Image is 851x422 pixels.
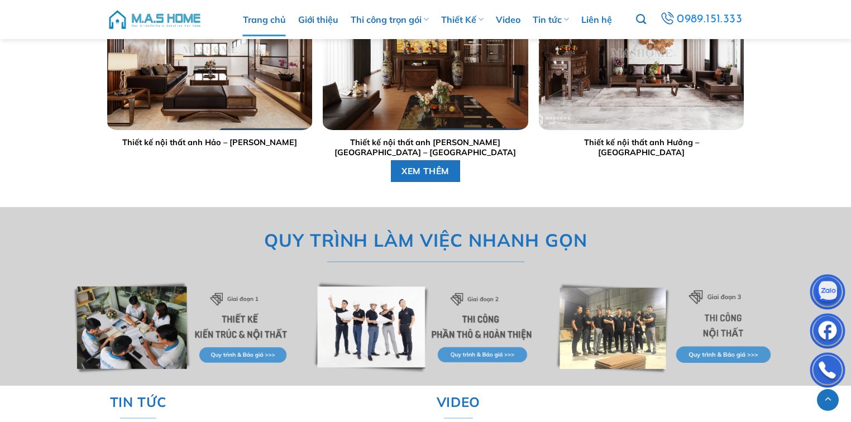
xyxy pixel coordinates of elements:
[555,281,780,375] img: Trang chủ 94
[110,391,166,413] span: TIN TỨC
[817,389,839,411] a: Lên đầu trang
[122,137,297,148] a: Thiết kế nội thất anh Hảo – [PERSON_NAME]
[581,3,612,36] a: Liên hệ
[811,316,844,349] img: Facebook
[496,3,520,36] a: Video
[107,3,202,36] img: M.A.S HOME – Tổng Thầu Thiết Kế Và Xây Nhà Trọn Gói
[676,9,744,29] span: 0989.151.333
[313,281,538,375] img: Trang chủ 93
[437,391,481,413] span: Video
[391,160,461,182] a: XEM THÊM
[243,3,286,36] a: Trang chủ
[351,3,429,36] a: Thi công trọn gói
[264,226,587,255] span: QUY TRÌNH LÀM VIỆC NHANH GỌN
[811,277,844,310] img: Zalo
[401,164,450,178] span: XEM THÊM
[544,137,738,157] a: Thiết kế nội thất anh Hưởng – [GEOGRAPHIC_DATA]
[533,3,569,36] a: Tin tức
[71,281,296,375] img: Trang chủ 92
[811,355,844,389] img: Phone
[656,9,747,30] a: 0989.151.333
[298,3,338,36] a: Giới thiệu
[441,3,484,36] a: Thiết Kế
[328,137,522,157] a: Thiết kế nội thất anh [PERSON_NAME][GEOGRAPHIC_DATA] – [GEOGRAPHIC_DATA]
[636,8,646,31] a: Tìm kiếm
